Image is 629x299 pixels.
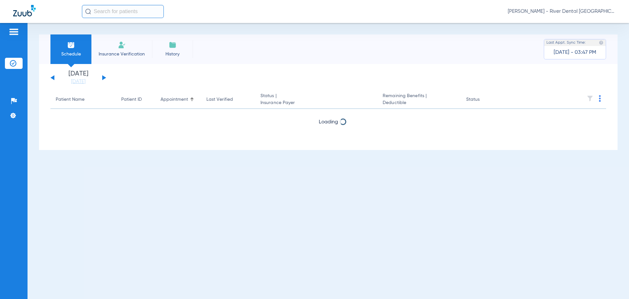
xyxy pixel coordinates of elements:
span: Loading [319,119,338,125]
span: Insurance Payer [260,99,372,106]
img: Manual Insurance Verification [118,41,126,49]
img: filter.svg [587,95,593,102]
div: Appointment [161,96,196,103]
div: Last Verified [206,96,233,103]
div: Patient Name [56,96,85,103]
div: Patient ID [121,96,142,103]
img: last sync help info [599,40,603,45]
th: Status | [255,91,377,109]
img: Schedule [67,41,75,49]
span: [DATE] - 03:47 PM [554,49,596,56]
span: Deductible [383,99,455,106]
span: Last Appt. Sync Time: [546,39,586,46]
img: hamburger-icon [9,28,19,36]
a: [DATE] [59,78,98,85]
th: Remaining Benefits | [377,91,461,109]
span: Insurance Verification [96,51,147,57]
div: Patient Name [56,96,111,103]
img: History [169,41,177,49]
span: History [157,51,188,57]
span: [PERSON_NAME] - River Dental [GEOGRAPHIC_DATA] [508,8,616,15]
img: Zuub Logo [13,5,36,16]
img: group-dot-blue.svg [599,95,601,102]
div: Last Verified [206,96,250,103]
th: Status [461,91,505,109]
input: Search for patients [82,5,164,18]
span: Schedule [55,51,86,57]
li: [DATE] [59,71,98,85]
div: Patient ID [121,96,150,103]
img: Search Icon [85,9,91,14]
div: Appointment [161,96,188,103]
